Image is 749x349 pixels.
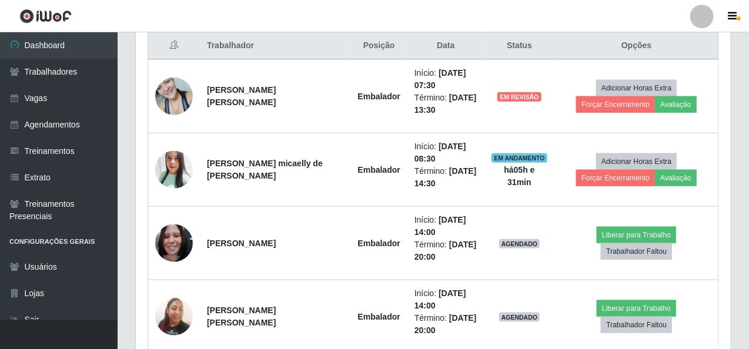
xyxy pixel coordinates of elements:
button: Forçar Encerramento [576,170,655,186]
button: Avaliação [655,96,697,113]
button: Trabalhador Faltou [601,317,672,333]
img: 1745510427003.jpeg [155,291,193,341]
li: Término: [414,239,477,263]
li: Início: [414,287,477,312]
strong: [PERSON_NAME] [207,239,276,248]
time: [DATE] 08:30 [414,142,466,163]
li: Término: [414,165,477,190]
strong: [PERSON_NAME] [PERSON_NAME] [207,306,276,327]
strong: há 05 h e 31 min [504,165,535,187]
span: EM ANDAMENTO [491,153,547,163]
img: 1748729241814.jpeg [155,147,193,192]
button: Adicionar Horas Extra [596,153,677,170]
strong: Embalador [358,312,400,321]
img: 1714959691742.jpeg [155,71,193,121]
li: Início: [414,67,477,92]
button: Forçar Encerramento [576,96,655,113]
span: AGENDADO [499,313,540,322]
th: Data [407,32,484,60]
time: [DATE] 14:00 [414,215,466,237]
span: AGENDADO [499,239,540,249]
th: Trabalhador [200,32,351,60]
li: Término: [414,312,477,337]
img: CoreUI Logo [19,9,72,24]
th: Posição [351,32,407,60]
strong: Embalador [358,165,400,174]
strong: Embalador [358,239,400,248]
button: Liberar para Trabalho [597,227,676,243]
button: Liberar para Trabalho [597,300,676,317]
li: Término: [414,92,477,116]
button: Adicionar Horas Extra [596,80,677,96]
time: [DATE] 14:00 [414,288,466,310]
time: [DATE] 07:30 [414,68,466,90]
li: Início: [414,214,477,239]
button: Trabalhador Faltou [601,243,672,260]
strong: [PERSON_NAME] micaelly de [PERSON_NAME] [207,159,323,180]
strong: Embalador [358,92,400,101]
th: Opções [554,32,718,60]
span: EM REVISÃO [497,92,541,102]
th: Status [484,32,555,60]
button: Avaliação [655,170,697,186]
img: 1740227946372.jpeg [155,218,193,268]
strong: [PERSON_NAME] [PERSON_NAME] [207,85,276,107]
li: Início: [414,140,477,165]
